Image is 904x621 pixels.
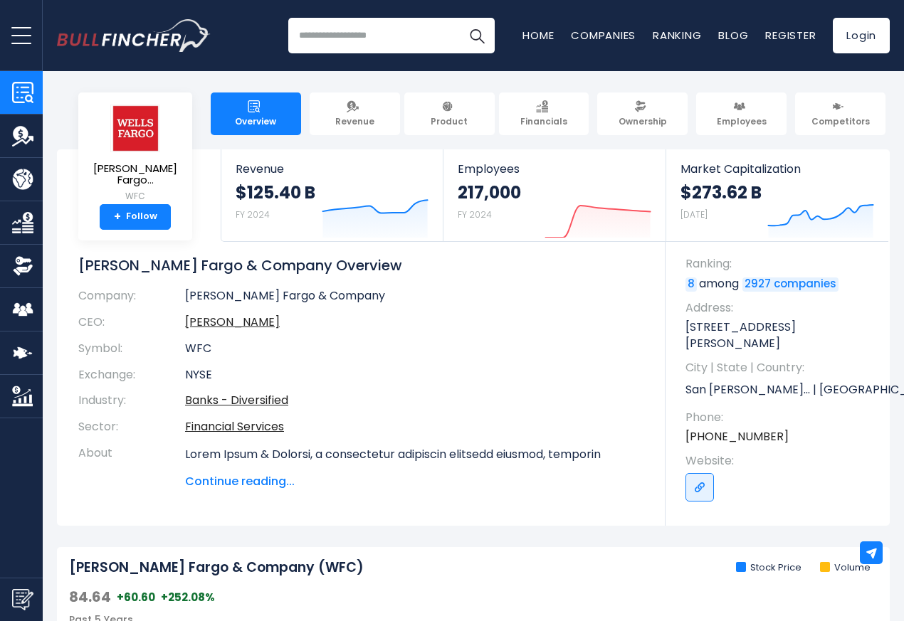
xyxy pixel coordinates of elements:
[185,289,644,309] td: [PERSON_NAME] Fargo & Company
[236,162,429,176] span: Revenue
[185,418,284,435] a: Financial Services
[653,28,701,43] a: Ranking
[404,92,495,135] a: Product
[619,116,667,127] span: Ownership
[69,559,364,577] h2: [PERSON_NAME] Fargo & Company (WFC)
[90,190,181,203] small: WFC
[736,562,801,574] li: Stock Price
[597,92,688,135] a: Ownership
[78,414,185,440] th: Sector:
[235,116,276,127] span: Overview
[795,92,885,135] a: Competitors
[90,163,181,186] span: [PERSON_NAME] Fargo...
[459,18,495,53] button: Search
[685,256,876,272] span: Ranking:
[431,116,468,127] span: Product
[335,116,374,127] span: Revenue
[161,590,215,605] span: +252.08%
[185,362,644,388] td: NYSE
[12,255,33,277] img: Ownership
[742,277,839,292] a: 2927 companies
[78,388,185,414] th: Industry:
[78,362,185,388] th: Exchange:
[765,28,816,43] a: Register
[685,300,876,316] span: Address:
[685,429,789,445] a: [PHONE_NUMBER]
[522,28,554,43] a: Home
[69,588,111,606] span: 84.64
[696,92,787,135] a: Employees
[685,360,876,376] span: City | State | Country:
[458,208,492,221] small: FY 2024
[221,149,443,241] a: Revenue $125.40 B FY 2024
[185,336,644,362] td: WFC
[685,319,876,351] p: [STREET_ADDRESS][PERSON_NAME]
[811,116,870,127] span: Competitors
[78,256,644,275] h1: [PERSON_NAME] Fargo & Company Overview
[185,392,288,408] a: Banks - Diversified
[685,277,697,292] a: 8
[685,473,714,501] a: Go to link
[78,309,185,336] th: CEO:
[820,562,871,574] li: Volume
[685,276,876,292] p: among
[100,204,171,230] a: +Follow
[89,104,182,204] a: [PERSON_NAME] Fargo... WFC
[685,453,876,469] span: Website:
[685,380,876,401] p: San [PERSON_NAME]... | [GEOGRAPHIC_DATA] | US
[571,28,636,43] a: Companies
[680,208,708,221] small: [DATE]
[185,314,280,330] a: ceo
[458,162,651,176] span: Employees
[211,92,301,135] a: Overview
[78,336,185,362] th: Symbol:
[680,181,762,203] strong: $273.62 B
[117,590,155,605] span: +60.60
[310,92,400,135] a: Revenue
[685,410,876,425] span: Phone:
[114,211,121,223] strong: +
[520,116,567,127] span: Financials
[458,181,521,203] strong: 217,000
[680,162,874,176] span: Market Capitalization
[236,181,315,203] strong: $125.40 B
[185,473,644,490] span: Continue reading...
[443,149,665,241] a: Employees 217,000 FY 2024
[718,28,748,43] a: Blog
[833,18,890,53] a: Login
[57,19,210,52] a: Go to homepage
[666,149,888,241] a: Market Capitalization $273.62 B [DATE]
[78,289,185,309] th: Company:
[499,92,589,135] a: Financials
[57,19,211,52] img: Bullfincher logo
[717,116,767,127] span: Employees
[236,208,270,221] small: FY 2024
[78,440,185,490] th: About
